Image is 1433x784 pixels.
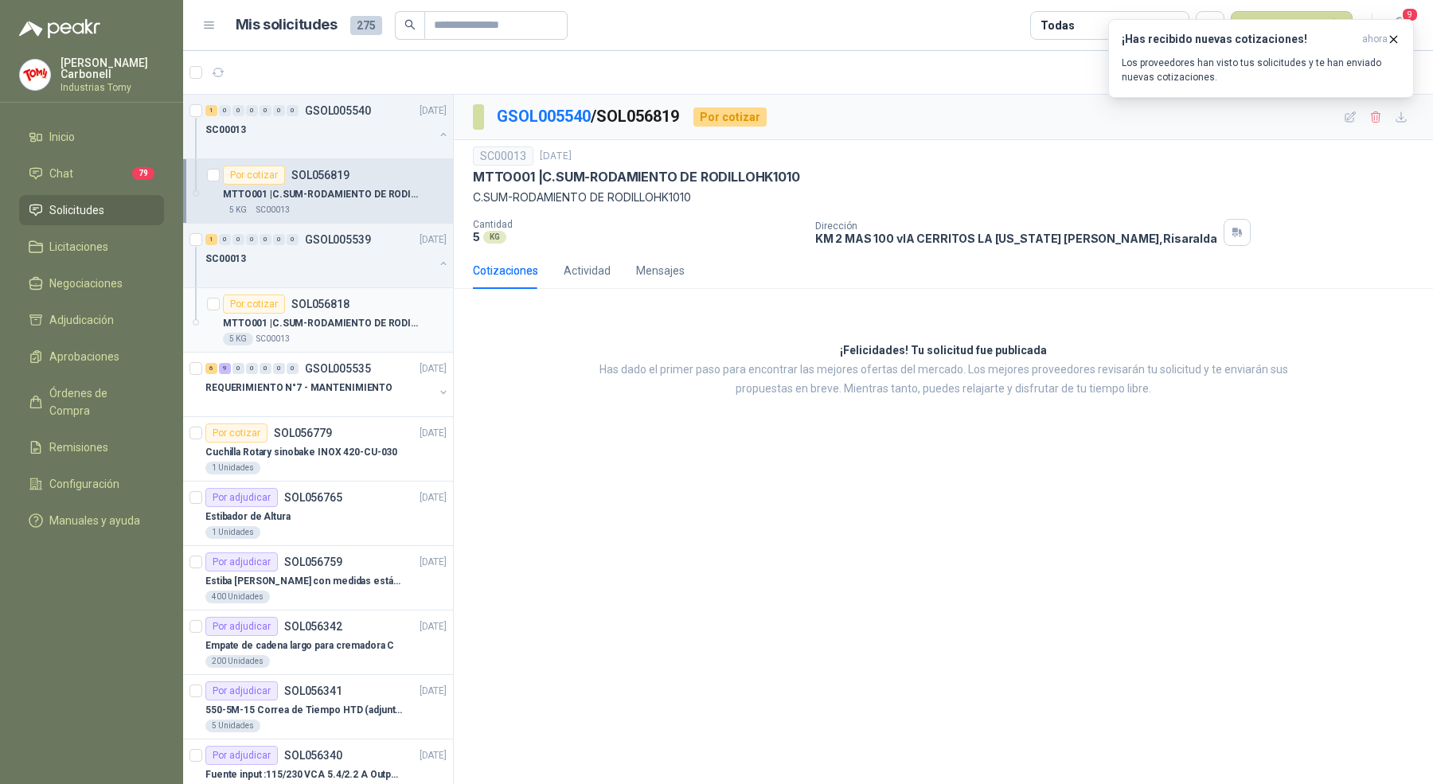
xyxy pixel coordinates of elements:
[223,166,285,185] div: Por cotizar
[260,105,271,116] div: 0
[420,232,447,248] p: [DATE]
[473,262,538,279] div: Cotizaciones
[19,305,164,335] a: Adjudicación
[1385,11,1414,40] button: 9
[815,232,1217,245] p: KM 2 MAS 100 vIA CERRITOS LA [US_STATE] [PERSON_NAME] , Risaralda
[19,505,164,536] a: Manuales y ayuda
[232,363,244,374] div: 0
[205,638,394,653] p: Empate de cadena largo para cremadora C
[205,767,404,782] p: Fuente input :115/230 VCA 5.4/2.2 A Output: 24 VDC 10 A 47-63 Hz
[284,750,342,761] p: SOL056340
[420,684,447,699] p: [DATE]
[223,333,253,345] div: 5 KG
[256,204,290,216] p: SC00013
[273,105,285,116] div: 0
[205,230,450,281] a: 1 0 0 0 0 0 0 GSOL005539[DATE] SC00013
[205,101,450,152] a: 1 0 0 0 0 0 0 GSOL005540[DATE] SC00013
[840,341,1047,361] h3: ¡Felicidades! Tu solicitud fue publicada
[246,105,258,116] div: 0
[284,685,342,696] p: SOL056341
[284,556,342,568] p: SOL056759
[473,189,1414,206] p: C.SUM-RODAMIENTO DE RODILLOHK1010
[205,552,278,571] div: Por adjudicar
[205,681,278,700] div: Por adjudicar
[246,234,258,245] div: 0
[291,298,349,310] p: SOL056818
[291,170,349,181] p: SOL056819
[1362,33,1388,46] span: ahora
[1108,19,1414,98] button: ¡Has recibido nuevas cotizaciones!ahora Los proveedores han visto tus solicitudes y te han enviad...
[473,169,799,185] p: MTTO001 | C.SUM-RODAMIENTO DE RODILLOHK1010
[1401,7,1419,22] span: 9
[305,234,371,245] p: GSOL005539
[473,219,802,230] p: Cantidad
[473,146,533,166] div: SC00013
[19,195,164,225] a: Solicitudes
[205,655,270,668] div: 200 Unidades
[1041,17,1074,34] div: Todas
[305,105,371,116] p: GSOL005540
[205,445,397,460] p: Cuchilla Rotary sinobake INOX 420-CU-030
[260,363,271,374] div: 0
[205,105,217,116] div: 1
[205,488,278,507] div: Por adjudicar
[205,720,260,732] div: 5 Unidades
[497,104,681,129] p: / SOL056819
[287,234,299,245] div: 0
[256,333,290,345] p: SC00013
[20,60,50,90] img: Company Logo
[287,363,299,374] div: 0
[350,16,382,35] span: 275
[205,252,246,267] p: SC00013
[232,234,244,245] div: 0
[205,423,267,443] div: Por cotizar
[205,703,404,718] p: 550-5M-15 Correa de Tiempo HTD (adjuntar ficha y /o imagenes)
[49,201,104,219] span: Solicitudes
[205,462,260,474] div: 1 Unidades
[273,234,285,245] div: 0
[497,107,591,126] a: GSOL005540
[49,275,123,292] span: Negociaciones
[61,57,164,80] p: [PERSON_NAME] Carbonell
[577,361,1310,399] p: Has dado el primer paso para encontrar las mejores ofertas del mercado. Los mejores proveedores r...
[205,380,392,396] p: REQUERIMIENTO N°7 - MANTENIMIENTO
[219,234,231,245] div: 0
[183,159,453,224] a: Por cotizarSOL056819MTTO001 |C.SUM-RODAMIENTO DE RODILLOHK10105 KGSC00013
[420,619,447,634] p: [DATE]
[49,475,119,493] span: Configuración
[236,14,338,37] h1: Mis solicitudes
[205,234,217,245] div: 1
[49,165,73,182] span: Chat
[49,238,108,255] span: Licitaciones
[205,746,278,765] div: Por adjudicar
[205,363,217,374] div: 6
[219,363,231,374] div: 9
[1122,33,1356,46] h3: ¡Has recibido nuevas cotizaciones!
[19,432,164,462] a: Remisiones
[815,220,1217,232] p: Dirección
[420,103,447,119] p: [DATE]
[273,363,285,374] div: 0
[219,105,231,116] div: 0
[132,167,154,180] span: 79
[183,288,453,353] a: Por cotizarSOL056818MTTO001 |C.SUM-RODAMIENTO DE RODILLOHK10105 KGSC00013
[246,363,258,374] div: 0
[232,105,244,116] div: 0
[183,417,453,482] a: Por cotizarSOL056779[DATE] Cuchilla Rotary sinobake INOX 420-CU-0301 Unidades
[420,748,447,763] p: [DATE]
[19,469,164,499] a: Configuración
[223,204,253,216] div: 5 KG
[223,294,285,314] div: Por cotizar
[49,439,108,456] span: Remisiones
[205,123,246,138] p: SC00013
[19,122,164,152] a: Inicio
[49,348,119,365] span: Aprobaciones
[473,230,480,244] p: 5
[205,359,450,410] a: 6 9 0 0 0 0 0 GSOL005535[DATE] REQUERIMIENTO N°7 - MANTENIMIENTO
[49,311,114,329] span: Adjudicación
[564,262,611,279] div: Actividad
[183,675,453,739] a: Por adjudicarSOL056341[DATE] 550-5M-15 Correa de Tiempo HTD (adjuntar ficha y /o imagenes)5 Unidades
[420,555,447,570] p: [DATE]
[693,107,767,127] div: Por cotizar
[183,546,453,610] a: Por adjudicarSOL056759[DATE] Estiba [PERSON_NAME] con medidas estándar 1x120x15 de alto400 Unidades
